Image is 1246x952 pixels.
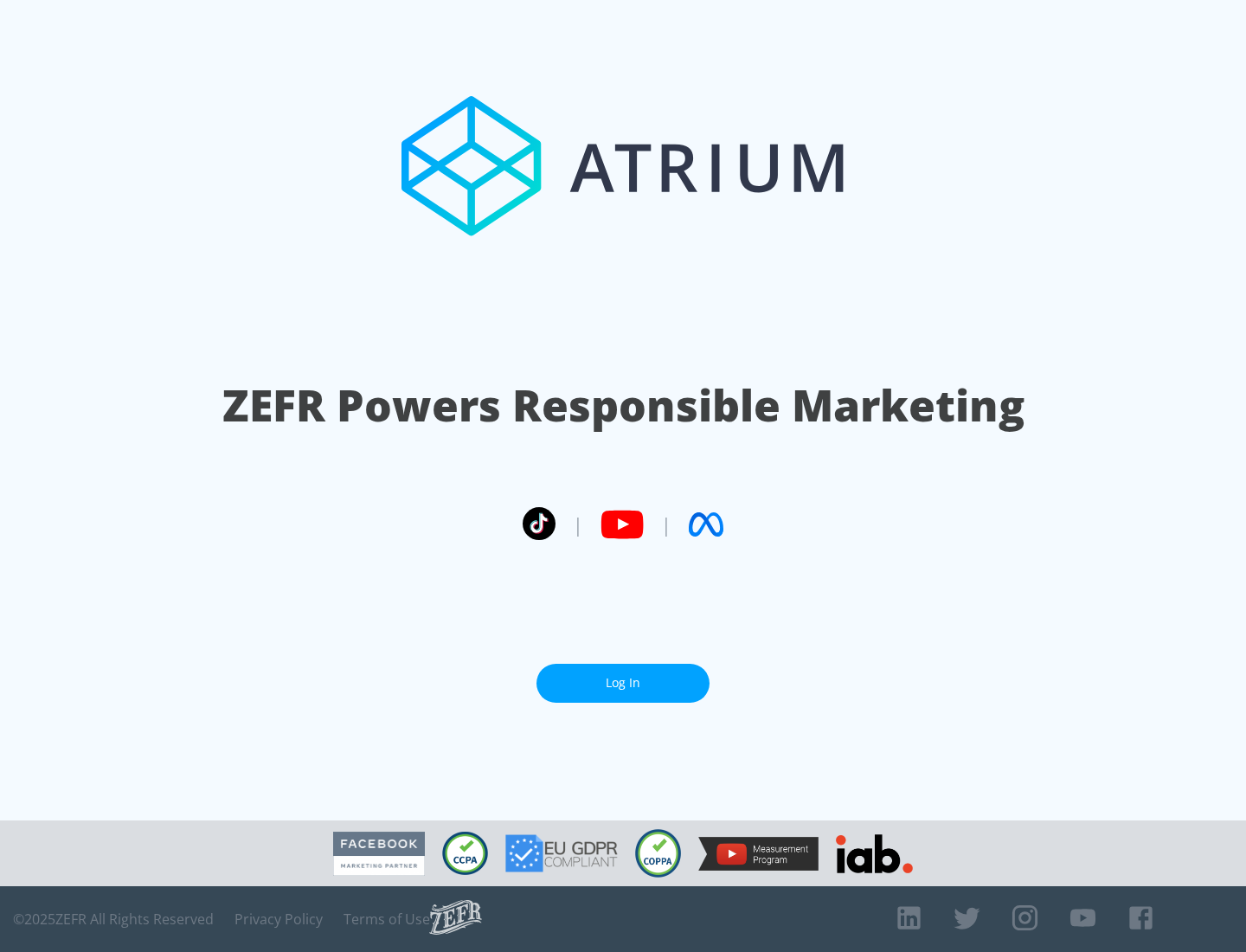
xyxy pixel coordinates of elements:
a: Terms of Use [344,910,430,928]
a: Privacy Policy [234,910,323,928]
img: GDPR Compliant [505,834,618,872]
img: COPPA Compliant [635,829,681,878]
h1: ZEFR Powers Responsible Marketing [222,376,1024,435]
span: | [573,511,583,537]
a: Log In [536,664,710,703]
img: YouTube Measurement Program [698,837,819,871]
img: IAB [836,834,913,873]
img: CCPA Compliant [442,832,488,875]
span: | [661,511,671,537]
img: Facebook Marketing Partner [333,832,425,876]
span: © 2025 ZEFR All Rights Reserved [13,910,214,928]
